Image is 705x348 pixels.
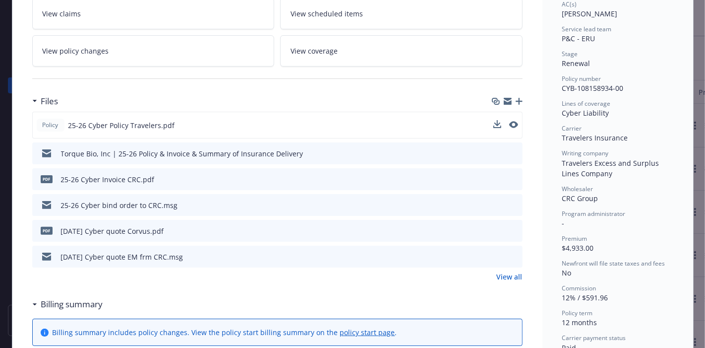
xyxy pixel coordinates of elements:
span: Program administrator [562,209,626,218]
button: download file [494,226,502,236]
span: Lines of coverage [562,99,611,108]
h3: Files [41,95,59,108]
span: View claims [43,8,81,19]
span: Service lead team [562,25,612,33]
button: preview file [510,148,519,159]
span: Newfront will file state taxes and fees [562,259,665,268]
button: download file [494,200,502,210]
span: Writing company [562,149,609,157]
a: View all [497,272,523,282]
span: Policy [41,121,60,130]
div: Files [32,95,59,108]
a: View policy changes [32,35,275,67]
div: [DATE] Cyber quote Corvus.pdf [61,226,164,236]
span: No [562,268,572,278]
span: CRC Group [562,194,598,203]
span: - [562,218,565,228]
span: 12% / $591.96 [562,293,608,302]
span: Commission [562,284,596,292]
div: Torque Bio, Inc | 25-26 Policy & Invoice & Summary of Insurance Delivery [61,148,303,159]
a: policy start page [340,328,395,337]
div: Cyber Liability [562,108,673,118]
span: Renewal [562,59,590,68]
a: View coverage [280,35,523,67]
button: preview file [510,174,519,185]
span: [PERSON_NAME] [562,9,618,18]
button: preview file [510,252,519,262]
span: View coverage [291,46,338,56]
span: pdf [41,227,53,234]
div: 25-26 Cyber Invoice CRC.pdf [61,174,155,185]
span: Travelers Excess and Surplus Lines Company [562,158,661,178]
span: Carrier payment status [562,334,626,342]
div: [DATE] Cyber quote EM frm CRC.msg [61,252,183,262]
button: download file [494,174,502,185]
span: Policy term [562,309,593,317]
div: Billing summary [32,298,103,311]
span: Wholesaler [562,185,593,193]
span: Stage [562,50,578,58]
div: 25-26 Cyber bind order to CRC.msg [61,200,178,210]
span: $4,933.00 [562,243,594,253]
h3: Billing summary [41,298,103,311]
span: Premium [562,234,587,243]
span: Policy number [562,74,601,83]
div: Billing summary includes policy changes. View the policy start billing summary on the . [53,327,397,338]
span: 12 months [562,318,597,327]
button: preview file [509,121,518,128]
span: P&C - ERU [562,34,595,43]
span: pdf [41,175,53,183]
span: CYB-108158934-00 [562,83,624,93]
span: View scheduled items [291,8,363,19]
span: Carrier [562,124,582,133]
button: preview file [510,226,519,236]
span: Travelers Insurance [562,133,628,142]
button: preview file [509,120,518,131]
span: View policy changes [43,46,109,56]
button: download file [493,120,501,131]
span: 25-26 Cyber Policy Travelers.pdf [68,120,175,131]
button: preview file [510,200,519,210]
button: download file [493,120,501,128]
button: download file [494,148,502,159]
button: download file [494,252,502,262]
